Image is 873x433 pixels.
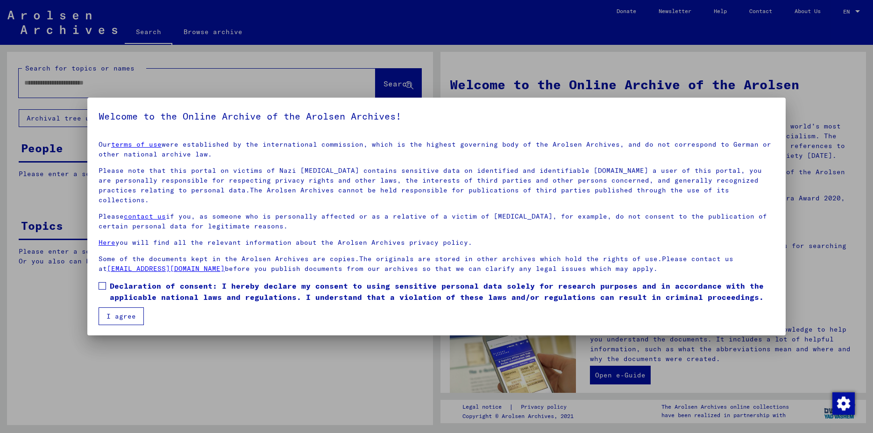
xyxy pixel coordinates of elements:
[99,212,774,231] p: Please if you, as someone who is personally affected or as a relative of a victim of [MEDICAL_DAT...
[832,392,854,414] div: Change consent
[124,212,166,220] a: contact us
[107,264,225,273] a: [EMAIL_ADDRESS][DOMAIN_NAME]
[99,238,115,247] a: Here
[99,166,774,205] p: Please note that this portal on victims of Nazi [MEDICAL_DATA] contains sensitive data on identif...
[99,109,774,124] h5: Welcome to the Online Archive of the Arolsen Archives!
[99,307,144,325] button: I agree
[99,254,774,274] p: Some of the documents kept in the Arolsen Archives are copies.The originals are stored in other a...
[99,238,774,248] p: you will find all the relevant information about the Arolsen Archives privacy policy.
[111,140,162,149] a: terms of use
[99,140,774,159] p: Our were established by the international commission, which is the highest governing body of the ...
[110,280,774,303] span: Declaration of consent: I hereby declare my consent to using sensitive personal data solely for r...
[832,392,855,415] img: Change consent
